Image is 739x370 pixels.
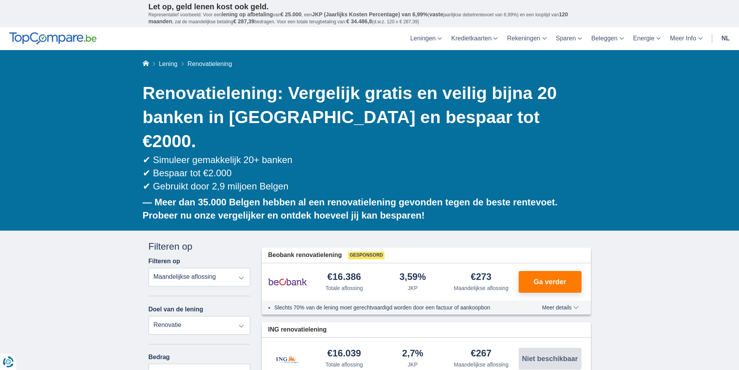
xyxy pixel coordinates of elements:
img: TopCompare [9,32,97,45]
div: Totale aflossing [325,284,363,292]
span: ING renovatielening [268,325,327,334]
span: Niet beschikbaar [522,355,578,362]
a: Kredietkaarten [447,27,502,50]
a: Lening [159,61,177,67]
img: product.pl.alt Beobank [268,272,307,292]
span: Beobank renovatielening [268,251,342,260]
span: vaste [429,11,443,17]
div: JKP [408,284,418,292]
span: JKP (Jaarlijks Kosten Percentage) van 6,99% [312,11,428,17]
label: Doel van de lening [149,306,203,313]
li: Slechts 70% van de lening moet gerechtvaardigd worden door een factuur of aankoopbon [274,304,514,311]
a: Energie [628,27,665,50]
div: 3,59% [400,272,426,283]
a: Sparen [551,27,587,50]
span: € 34.486,8 [346,18,372,24]
p: Let op, geld lenen kost ook geld. [149,2,591,11]
span: lening op afbetaling [222,11,273,17]
b: — Meer dan 35.000 Belgen hebben al een renovatielening gevonden tegen de beste rentevoet. Probeer... [143,197,558,221]
div: €267 [471,349,492,359]
div: JKP [408,361,418,368]
div: €16.386 [327,272,361,283]
span: Ga verder [533,278,566,285]
a: Rekeningen [502,27,551,50]
a: Leningen [405,27,447,50]
div: €273 [471,272,492,283]
a: Home [143,61,149,67]
span: € 25.000 [280,11,302,17]
span: 120 maanden [149,11,568,24]
div: Filteren op [149,240,251,253]
div: Totale aflossing [325,361,363,368]
div: Maandelijkse aflossing [454,284,509,292]
a: Meer Info [665,27,707,50]
h1: Renovatielening: Vergelijk gratis en veilig bijna 20 banken in [GEOGRAPHIC_DATA] en bespaar tot €... [143,81,591,153]
a: Beleggen [587,27,628,50]
label: Bedrag [149,354,251,361]
label: Filteren op [149,258,180,265]
button: Niet beschikbaar [519,348,582,370]
div: ✔ Simuleer gemakkelijk 20+ banken ✔ Bespaar tot €2.000 ✔ Gebruikt door 2,9 miljoen Belgen [143,153,591,193]
button: Meer details [536,304,584,311]
div: Maandelijkse aflossing [454,361,509,368]
a: nl [717,27,734,50]
p: Representatief voorbeeld: Voor een van , een ( jaarlijkse debetrentevoet van 6,99%) en een loopti... [149,11,591,25]
span: Gesponsord [348,252,384,259]
div: 2,7% [402,349,423,359]
span: Meer details [542,305,578,310]
span: € 287,39 [233,18,254,24]
span: Renovatielening [187,61,232,67]
button: Ga verder [519,271,582,293]
div: €16.039 [327,349,361,359]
